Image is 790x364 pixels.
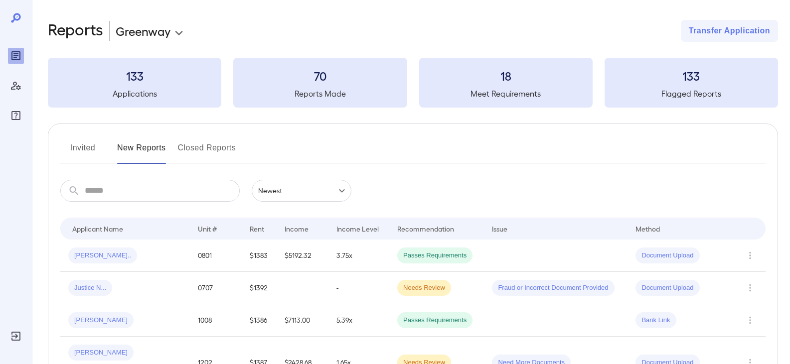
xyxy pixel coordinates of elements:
[605,88,778,100] h5: Flagged Reports
[336,223,379,235] div: Income Level
[285,223,309,235] div: Income
[492,283,614,293] span: Fraud or Incorrect Document Provided
[233,68,407,84] h3: 70
[178,140,236,164] button: Closed Reports
[397,316,473,325] span: Passes Requirements
[68,251,137,260] span: [PERSON_NAME]..
[242,304,277,337] td: $1386
[328,272,389,304] td: -
[635,283,699,293] span: Document Upload
[419,68,593,84] h3: 18
[190,272,242,304] td: 0707
[635,223,660,235] div: Method
[742,280,758,296] button: Row Actions
[250,223,266,235] div: Rent
[8,48,24,64] div: Reports
[72,223,123,235] div: Applicant Name
[68,348,134,358] span: [PERSON_NAME]
[635,316,676,325] span: Bank Link
[252,180,351,202] div: Newest
[60,140,105,164] button: Invited
[190,240,242,272] td: 0801
[419,88,593,100] h5: Meet Requirements
[277,240,328,272] td: $5192.32
[242,272,277,304] td: $1392
[328,304,389,337] td: 5.39x
[8,328,24,344] div: Log Out
[742,312,758,328] button: Row Actions
[198,223,217,235] div: Unit #
[116,23,170,39] p: Greenway
[397,283,451,293] span: Needs Review
[397,251,473,260] span: Passes Requirements
[397,223,454,235] div: Recommendation
[8,108,24,123] div: FAQ
[742,247,758,263] button: Row Actions
[117,140,166,164] button: New Reports
[277,304,328,337] td: $7113.00
[681,20,778,42] button: Transfer Application
[190,304,242,337] td: 1008
[68,283,112,293] span: Justice N...
[48,88,221,100] h5: Applications
[48,20,103,42] h2: Reports
[48,58,778,108] summary: 133Applications70Reports Made18Meet Requirements133Flagged Reports
[233,88,407,100] h5: Reports Made
[8,78,24,94] div: Manage Users
[68,316,134,325] span: [PERSON_NAME]
[605,68,778,84] h3: 133
[328,240,389,272] td: 3.75x
[492,223,508,235] div: Issue
[48,68,221,84] h3: 133
[635,251,699,260] span: Document Upload
[242,240,277,272] td: $1383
